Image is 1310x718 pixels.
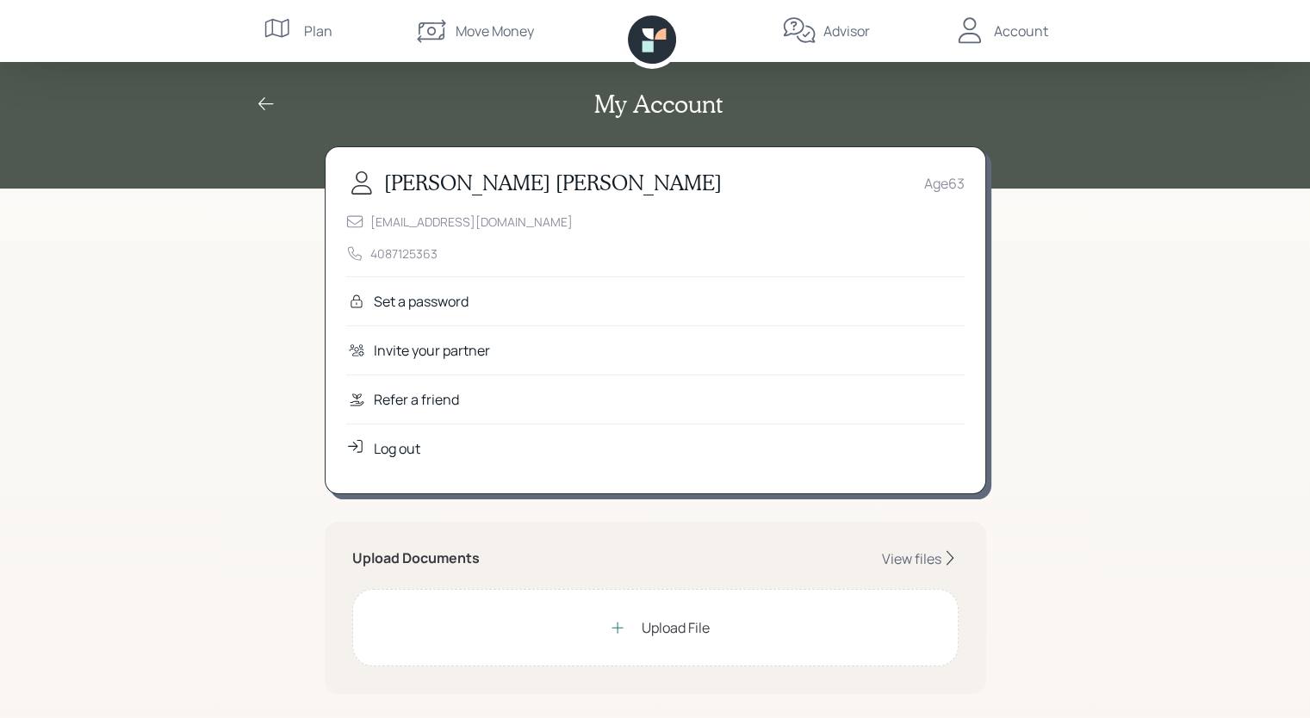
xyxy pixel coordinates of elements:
[642,617,710,638] div: Upload File
[924,173,965,194] div: Age 63
[882,549,941,568] div: View files
[352,550,480,566] h5: Upload Documents
[823,21,870,41] div: Advisor
[456,21,534,41] div: Move Money
[384,170,722,195] h3: [PERSON_NAME] [PERSON_NAME]
[374,438,420,459] div: Log out
[304,21,332,41] div: Plan
[374,340,490,361] div: Invite your partner
[370,213,573,231] div: [EMAIL_ADDRESS][DOMAIN_NAME]
[374,291,469,312] div: Set a password
[374,389,459,410] div: Refer a friend
[994,21,1048,41] div: Account
[370,244,438,263] div: 4087125363
[594,90,723,119] h2: My Account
